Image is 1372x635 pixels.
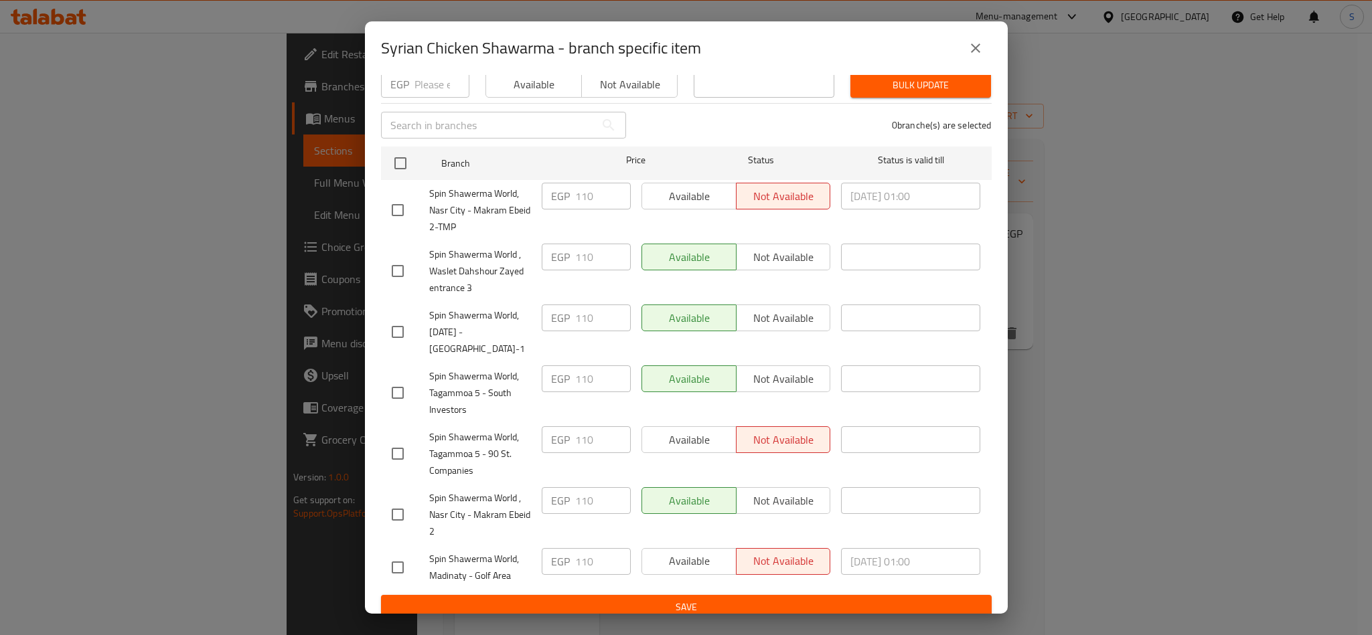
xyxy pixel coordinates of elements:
[892,118,992,132] p: 0 branche(s) are selected
[551,188,570,204] p: EGP
[575,244,631,270] input: Please enter price
[575,548,631,575] input: Please enter price
[429,307,531,357] span: Spin Shawerma World, [DATE] - [GEOGRAPHIC_DATA]-1
[551,310,570,326] p: EGP
[691,152,830,169] span: Status
[581,71,678,98] button: Not available
[390,76,409,92] p: EGP
[381,37,701,59] h2: Syrian Chicken Shawarma - branch specific item
[861,77,980,94] span: Bulk update
[491,75,577,94] span: Available
[392,599,981,616] span: Save
[551,371,570,387] p: EGP
[575,426,631,453] input: Please enter price
[575,183,631,209] input: Please enter price
[381,112,595,139] input: Search in branches
[429,551,531,584] span: Spin Shawerma World, Madinaty - Golf Area
[587,75,672,94] span: Not available
[850,73,991,98] button: Bulk update
[429,185,531,236] span: Spin Shawerma World, Nasr City - Makram Ebeid 2-TMP
[414,71,469,98] input: Please enter price
[575,304,631,331] input: Please enter price
[551,492,570,509] p: EGP
[429,429,531,479] span: Spin Shawerma World, Tagammoa 5 - 90 St. Companies
[551,553,570,569] p: EGP
[381,595,992,620] button: Save
[429,246,531,296] span: Spin Shawerma World , Waslet Dahshour Zayed entrance 3
[429,368,531,418] span: Spin Shawerma World, Tagammoa 5 - South Investors
[841,152,980,169] span: Status is valid till
[551,249,570,265] p: EGP
[441,155,581,172] span: Branch
[551,432,570,448] p: EGP
[575,365,631,392] input: Please enter price
[591,152,680,169] span: Price
[960,32,992,64] button: close
[575,487,631,514] input: Please enter price
[429,490,531,540] span: Spin Shawerma World , Nasr City - Makram Ebeid 2
[485,71,582,98] button: Available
